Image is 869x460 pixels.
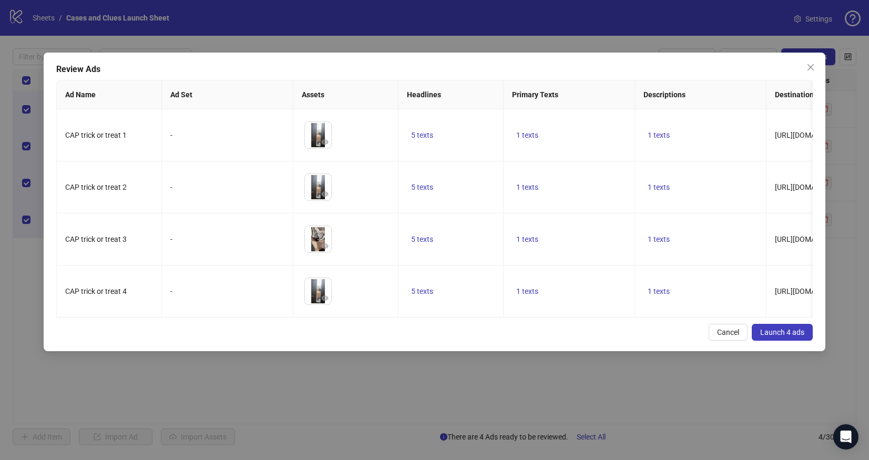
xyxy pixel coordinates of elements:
[407,285,437,298] button: 5 texts
[802,59,819,76] button: Close
[170,129,284,141] div: -
[407,129,437,141] button: 5 texts
[512,181,543,193] button: 1 texts
[516,183,538,191] span: 1 texts
[321,242,329,250] span: eye
[512,285,543,298] button: 1 texts
[775,131,849,139] span: [URL][DOMAIN_NAME]
[170,181,284,193] div: -
[319,136,331,148] button: Preview
[806,63,815,71] span: close
[305,122,331,148] img: Asset 1
[709,324,748,341] button: Cancel
[293,80,398,109] th: Assets
[643,181,674,193] button: 1 texts
[398,80,504,109] th: Headlines
[648,131,670,139] span: 1 texts
[305,174,331,200] img: Asset 1
[504,80,635,109] th: Primary Texts
[760,328,804,336] span: Launch 4 ads
[516,131,538,139] span: 1 texts
[170,285,284,297] div: -
[65,183,127,191] span: CAP trick or treat 2
[516,287,538,295] span: 1 texts
[407,181,437,193] button: 5 texts
[512,233,543,246] button: 1 texts
[411,287,433,295] span: 5 texts
[321,294,329,302] span: eye
[411,183,433,191] span: 5 texts
[162,80,293,109] th: Ad Set
[411,131,433,139] span: 5 texts
[775,287,849,295] span: [URL][DOMAIN_NAME]
[833,424,858,449] div: Open Intercom Messenger
[775,183,849,191] span: [URL][DOMAIN_NAME]
[648,183,670,191] span: 1 texts
[512,129,543,141] button: 1 texts
[170,233,284,245] div: -
[752,324,813,341] button: Launch 4 ads
[65,287,127,295] span: CAP trick or treat 4
[319,188,331,200] button: Preview
[516,235,538,243] span: 1 texts
[643,233,674,246] button: 1 texts
[321,190,329,198] span: eye
[319,240,331,252] button: Preview
[305,278,331,304] img: Asset 1
[407,233,437,246] button: 5 texts
[321,138,329,146] span: eye
[648,235,670,243] span: 1 texts
[56,63,813,76] div: Review Ads
[319,292,331,304] button: Preview
[65,235,127,243] span: CAP trick or treat 3
[775,235,849,243] span: [URL][DOMAIN_NAME]
[717,328,739,336] span: Cancel
[65,131,127,139] span: CAP trick or treat 1
[643,129,674,141] button: 1 texts
[648,287,670,295] span: 1 texts
[57,80,162,109] th: Ad Name
[635,80,766,109] th: Descriptions
[305,226,331,252] img: Asset 1
[643,285,674,298] button: 1 texts
[411,235,433,243] span: 5 texts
